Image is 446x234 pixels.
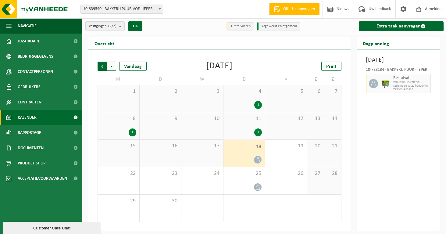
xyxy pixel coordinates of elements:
div: 1 [129,128,136,136]
count: (2/2) [108,24,116,28]
div: 10-788134 - BAKKERIJ PUUR - IEPER [366,68,431,74]
span: Vestigingen [89,22,116,31]
span: Volgende [107,62,116,71]
td: D [223,74,266,85]
span: Bedrijfsgegevens [18,49,53,64]
span: Lediging op vaste frequentie [393,84,429,88]
span: 14 [327,115,338,122]
span: Gebruikers [18,79,41,95]
span: 21 [327,143,338,149]
span: 13 [310,115,321,122]
span: 5 [268,88,304,95]
span: 10 [184,115,220,122]
span: Contracten [18,95,41,110]
div: 1 [254,128,262,136]
span: 8 [101,115,136,122]
span: 18 [227,143,262,150]
span: Dashboard [18,34,41,49]
div: Vandaag [119,62,147,71]
span: 4 [227,88,262,95]
span: 11 [227,115,262,122]
span: Kalender [18,110,37,125]
span: 16 [143,143,178,149]
span: Restafval [393,76,429,81]
td: W [181,74,223,85]
a: Offerte aanvragen [269,3,319,15]
iframe: chat widget [3,221,102,234]
span: 9 [143,115,178,122]
span: Product Shop [18,156,45,171]
span: Offerte aanvragen [282,6,316,12]
span: WB-1100-HP restafval [393,81,429,84]
li: Uit te voeren [227,22,254,31]
h3: [DATE] [366,56,431,65]
span: 22 [101,170,136,177]
span: 20 [310,143,321,149]
td: V [265,74,307,85]
button: OK [128,21,142,31]
span: 15 [101,143,136,149]
span: 2 [143,88,178,95]
span: 6 [310,88,321,95]
span: Rapportage [18,125,41,140]
span: 1 [101,88,136,95]
span: 7 [327,88,338,95]
a: Print [321,62,341,71]
span: T250001922426 [393,88,429,92]
span: 26 [268,170,304,177]
span: Documenten [18,140,44,156]
span: 17 [184,143,220,149]
span: Navigatie [18,18,37,34]
span: 23 [143,170,178,177]
span: 10-839590 - BAKKERIJ PUUR VOF - IEPER [81,5,163,13]
div: [DATE] [206,62,233,71]
span: Contactpersonen [18,64,53,79]
span: 28 [327,170,338,177]
span: Acceptatievoorwaarden [18,171,67,186]
span: 27 [310,170,321,177]
h2: Dagplanning [357,37,395,49]
td: Z [307,74,324,85]
li: Afgewerkt en afgemeld [257,22,300,31]
span: 10-839590 - BAKKERIJ PUUR VOF - IEPER [80,5,163,14]
span: 24 [184,170,220,177]
h2: Overzicht [88,37,120,49]
span: 25 [227,170,262,177]
span: Print [326,64,337,69]
span: 30 [143,198,178,204]
td: M [98,74,140,85]
span: 19 [268,143,304,149]
a: Extra taak aanvragen [359,21,444,31]
button: Vestigingen(2/2) [85,21,125,31]
div: 1 [254,101,262,109]
span: 29 [101,198,136,204]
img: WB-1100-HPE-GN-50 [381,79,390,88]
span: Vorige [98,62,107,71]
td: D [140,74,182,85]
span: 12 [268,115,304,122]
span: 3 [184,88,220,95]
td: Z [324,74,341,85]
